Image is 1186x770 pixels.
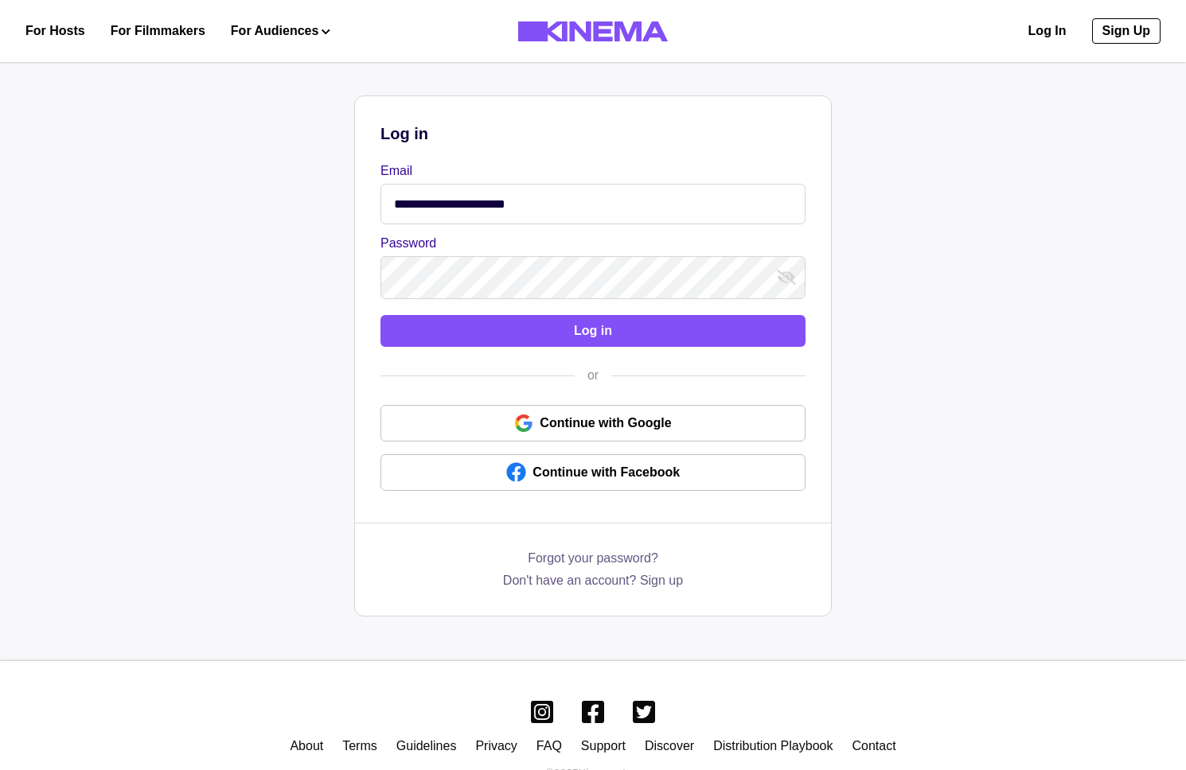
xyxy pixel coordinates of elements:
[528,549,658,571] a: Forgot your password?
[475,739,517,752] a: Privacy
[645,739,694,752] a: Discover
[380,234,796,253] label: Password
[380,405,806,441] a: Continue with Google
[25,21,85,41] a: For Hosts
[290,739,323,752] a: About
[231,21,330,41] button: For Audiences
[380,161,796,181] label: Email
[852,739,895,752] a: Contact
[1028,21,1067,41] a: Log In
[713,739,833,752] a: Distribution Playbook
[1092,18,1161,44] a: Sign Up
[581,739,626,752] a: Support
[380,122,806,146] p: Log in
[575,366,611,385] div: or
[342,739,377,752] a: Terms
[503,571,683,590] a: Don't have an account? Sign up
[396,739,457,752] a: Guidelines
[774,265,799,290] button: show password
[380,315,806,347] button: Log in
[536,739,562,752] a: FAQ
[111,21,205,41] a: For Filmmakers
[380,454,806,491] a: Continue with Facebook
